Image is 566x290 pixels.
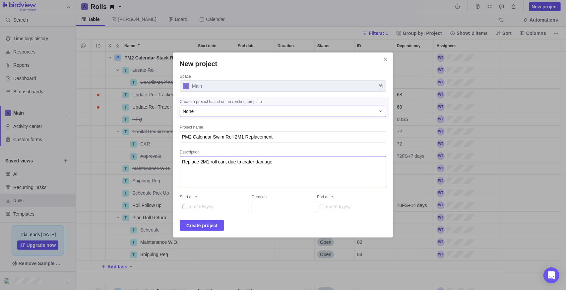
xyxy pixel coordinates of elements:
[180,131,386,143] textarea: Project name
[186,222,218,230] span: Create project
[252,194,314,201] div: Duration
[543,267,559,283] div: Open Intercom Messenger
[317,194,386,201] div: End date
[252,201,314,212] input: Duration
[180,201,249,212] input: Start date
[183,108,194,115] span: None
[317,201,386,212] input: End date
[180,194,249,201] div: Start date
[180,149,386,156] div: Description
[180,99,386,106] div: Create a project based on an existing template
[180,220,224,231] span: Create project
[173,52,393,238] div: New project
[381,55,390,64] span: Close
[180,156,386,187] textarea: Description
[180,59,386,68] h2: New project
[180,125,386,131] div: Project name
[180,74,386,80] div: Space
